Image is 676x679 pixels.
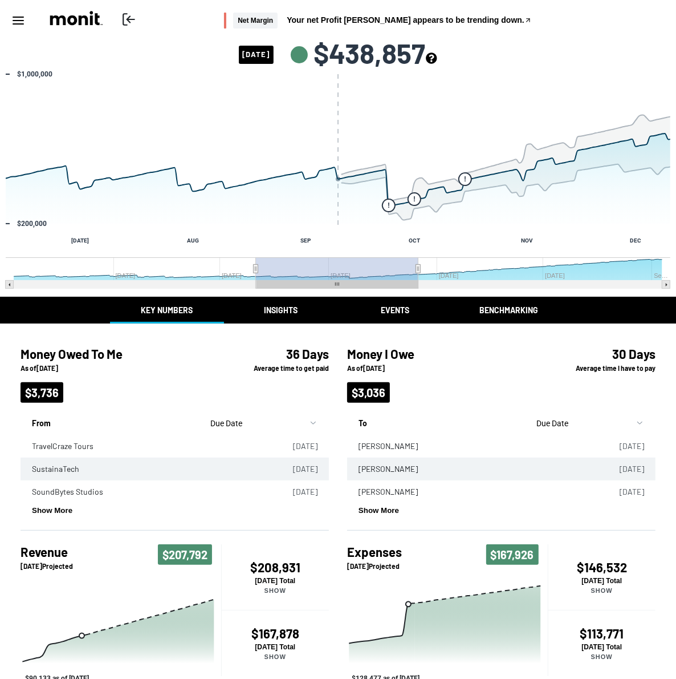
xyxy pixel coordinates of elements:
[158,544,212,565] span: $207,792
[347,435,592,458] td: [PERSON_NAME]
[48,10,104,28] img: logo
[548,577,655,585] p: [DATE] Total
[347,561,402,571] p: [DATE] Projected
[265,480,329,503] td: [DATE]
[32,506,72,515] button: Show More
[224,13,532,29] button: Net MarginYour net Profit [PERSON_NAME] appears to be trending down.
[548,653,655,660] p: Show
[17,70,52,78] text: $1,000,000
[222,587,329,594] p: Show
[71,237,89,244] text: [DATE]
[413,196,416,204] text: !
[221,610,329,676] button: $167,878[DATE] TotalShow
[32,412,194,429] p: From
[557,346,655,361] h4: 30 Days
[187,237,199,244] text: AUG
[592,435,655,458] td: [DATE]
[300,237,311,244] text: SEP
[557,363,655,373] p: Average time I have to pay
[239,46,273,64] span: [DATE]
[347,458,592,480] td: [PERSON_NAME]
[532,412,644,435] button: sort by
[347,363,539,373] p: As of [DATE]
[548,643,655,651] p: [DATE] Total
[313,39,437,67] span: $438,857
[548,544,655,610] button: $146,532[DATE] TotalShow
[382,199,395,212] g: Wednesday, Sep 24, 07:00, 293,456.46016268124. flags.
[287,16,524,24] span: Your net Profit [PERSON_NAME] appears to be trending down.
[452,297,566,324] button: Benchmarking
[224,297,338,324] button: Insights
[21,363,212,373] p: As of [DATE]
[349,586,540,664] g: Past/Projected Data, series 1 of 3 with 0 data points.
[21,435,265,458] td: TravelCraze Tours
[233,13,278,29] span: Net Margin
[222,560,329,575] h4: $208,931
[630,237,642,244] text: DEC
[221,544,329,610] button: $208,931[DATE] TotalShow
[408,193,421,205] g: Wednesday, Oct 1, 07:00, 328,042.43093997886. flags.
[206,412,317,435] button: sort by
[521,237,533,244] text: NOV
[347,480,592,503] td: [PERSON_NAME]
[22,600,214,664] g: Past/Projected Data, series 1 of 3 with 0 data points.
[359,412,521,429] p: To
[222,626,329,641] h4: $167,878
[110,297,224,324] button: Key Numbers
[548,610,655,676] button: $113,771[DATE] TotalShow
[464,176,466,184] text: !
[21,458,265,480] td: SustainaTech
[265,435,329,458] td: [DATE]
[230,346,329,361] h4: 36 Days
[388,202,390,210] text: !
[79,633,84,638] path: Wednesday, Sep 10, 07:00, 90,132.86. Past/Projected Data.
[548,587,655,594] p: Show
[230,363,329,373] p: Average time to get paid
[222,577,329,585] p: [DATE] Total
[486,544,539,565] span: $167,926
[548,560,655,575] h4: $146,532
[459,173,471,185] g: Wednesday, Oct 15, 07:00, 433,853.38754692674. flags.
[222,653,329,660] p: Show
[17,220,47,228] text: $200,000
[409,237,420,244] text: OCT
[592,458,655,480] td: [DATE]
[338,297,452,324] button: Events
[548,626,655,641] h4: $113,771
[222,643,329,651] p: [DATE] Total
[347,346,539,361] h4: Money I Owe
[359,506,399,515] button: Show More
[592,480,655,503] td: [DATE]
[21,346,212,361] h4: Money Owed To Me
[654,272,667,279] text: Se…
[406,601,411,607] path: Wednesday, Sep 10, 07:00, 128,476.6. Past/Projected Data.
[21,561,73,571] p: [DATE] Projected
[11,14,25,27] svg: Menu
[265,458,329,480] td: [DATE]
[21,382,63,403] span: $3,736
[21,480,265,503] td: SoundBytes Studios
[347,544,402,559] h4: Expenses
[21,544,73,559] h4: Revenue
[426,52,437,66] button: see more about your cashflow projection
[347,382,390,403] span: $3,036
